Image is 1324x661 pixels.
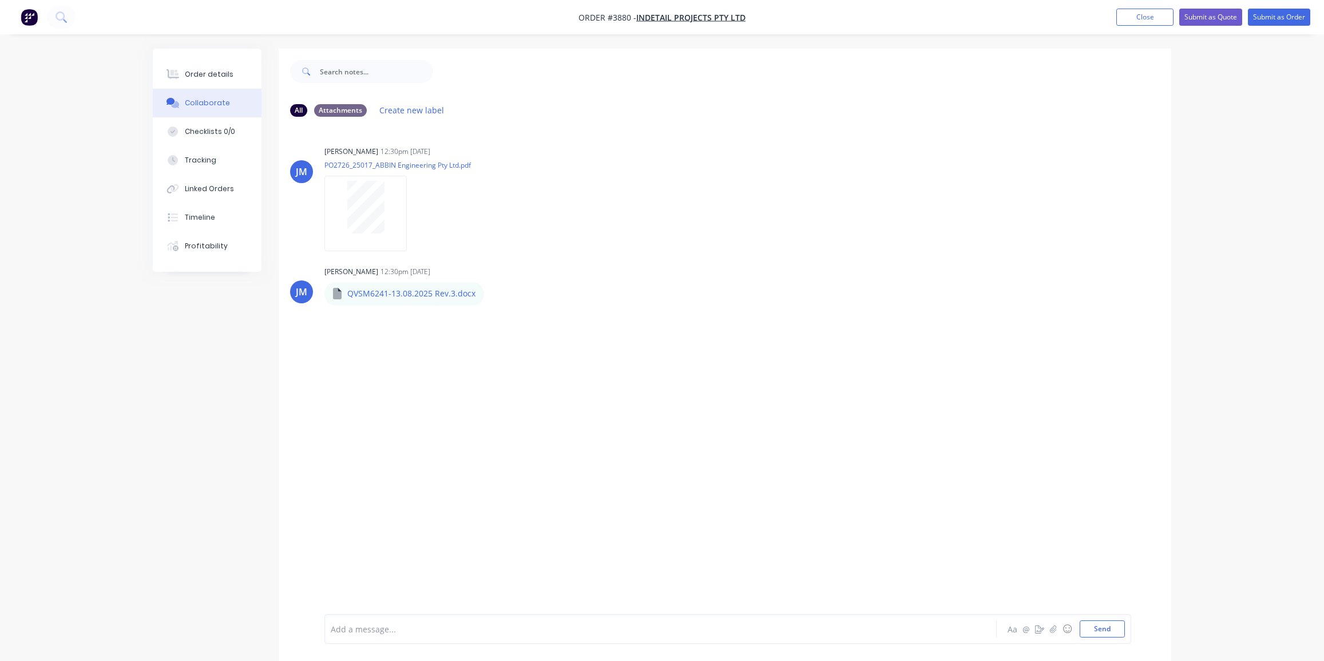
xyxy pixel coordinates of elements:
div: Order details [185,69,233,80]
div: Tracking [185,155,216,165]
div: JM [296,285,307,299]
button: Aa [1005,622,1019,636]
p: QVSM6241-13.08.2025 Rev.3.docx [347,288,475,299]
div: Checklists 0/0 [185,126,235,137]
div: Timeline [185,212,215,223]
button: Profitability [153,232,261,260]
span: Order #3880 - [578,12,636,23]
button: Timeline [153,203,261,232]
button: Send [1080,620,1125,638]
button: Order details [153,60,261,89]
button: Collaborate [153,89,261,117]
div: All [290,104,307,117]
div: [PERSON_NAME] [324,147,378,157]
button: ☺ [1060,622,1074,636]
button: Submit as Quote [1179,9,1242,26]
button: Create new label [374,102,450,118]
div: JM [296,165,307,179]
div: Attachments [314,104,367,117]
button: Linked Orders [153,175,261,203]
a: Indetail Projects Pty Ltd [636,12,746,23]
div: Profitability [185,241,228,251]
img: Factory [21,9,38,26]
div: 12:30pm [DATE] [380,147,430,157]
input: Search notes... [320,60,433,83]
div: Collaborate [185,98,230,108]
div: Linked Orders [185,184,234,194]
div: 12:30pm [DATE] [380,267,430,277]
button: Close [1116,9,1174,26]
button: Checklists 0/0 [153,117,261,146]
button: @ [1019,622,1033,636]
p: PO2726_25017_ABBIN Engineering Pty Ltd.pdf [324,160,471,170]
button: Submit as Order [1248,9,1310,26]
div: [PERSON_NAME] [324,267,378,277]
button: Tracking [153,146,261,175]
